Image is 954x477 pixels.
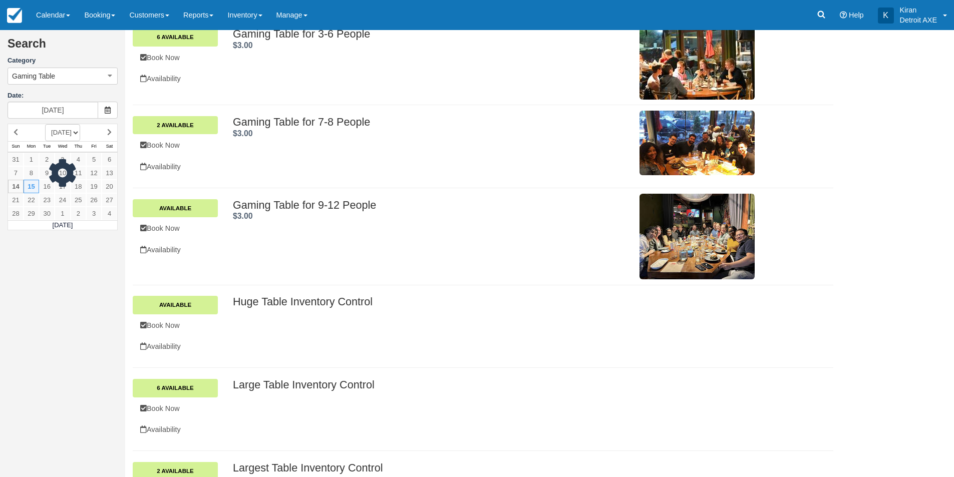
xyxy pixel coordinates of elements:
[133,315,218,336] a: Book Now
[133,379,218,397] a: 6 Available
[133,296,218,314] a: Available
[133,199,218,217] a: Available
[233,116,580,128] h2: Gaming Table for 7-8 People
[900,15,937,25] p: Detroit AXE
[8,91,118,101] label: Date:
[133,157,218,177] a: Availability
[133,28,218,46] a: 6 Available
[233,129,253,138] strong: Price: $3
[8,38,118,56] h2: Search
[133,419,218,440] a: Availability
[233,28,580,40] h2: Gaming Table for 3-6 People
[8,56,118,66] label: Category
[12,71,55,81] span: Gaming Table
[640,111,755,175] img: M143-1
[8,68,118,85] button: Gaming Table
[133,116,218,134] a: 2 Available
[233,379,755,391] h2: Large Table Inventory Control
[233,41,253,50] strong: Price: $3
[133,240,218,260] a: Availability
[133,69,218,89] a: Availability
[849,11,864,19] span: Help
[133,135,218,156] a: Book Now
[233,129,253,138] span: $3.00
[840,12,847,19] i: Help
[878,8,894,24] div: K
[233,199,580,211] h2: Gaming Table for 9-12 People
[133,336,218,357] a: Availability
[133,398,218,419] a: Book Now
[640,23,755,100] img: M29-1
[233,462,755,474] h2: Largest Table Inventory Control
[133,48,218,68] a: Book Now
[133,218,218,239] a: Book Now
[7,8,22,23] img: checkfront-main-nav-mini-logo.png
[233,296,755,308] h2: Huge Table Inventory Control
[233,212,253,220] span: $3.00
[233,212,253,220] strong: Price: $3
[640,194,755,279] img: M182-1
[900,5,937,15] p: Kiran
[233,41,253,50] span: $3.00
